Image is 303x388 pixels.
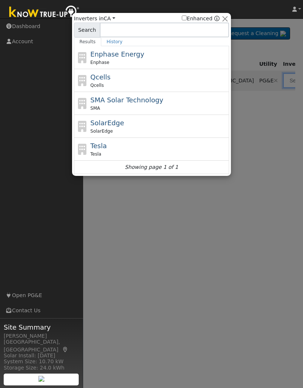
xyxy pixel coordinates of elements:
[91,119,124,127] span: SolarEdge
[4,332,79,340] div: [PERSON_NAME]
[91,96,163,104] span: SMA Solar Technology
[214,16,219,21] a: Enhanced Providers
[74,23,100,37] span: Search
[103,16,115,21] a: CA
[91,105,100,112] span: SMA
[91,142,107,150] span: Tesla
[38,376,44,382] img: retrieve
[91,59,109,66] span: Enphase
[182,16,187,20] input: Enhanced
[4,364,79,372] div: Storage Size: 24.0 kWh
[4,322,79,332] span: Site Summary
[91,151,102,157] span: Tesla
[91,128,113,135] span: SolarEdge
[91,73,111,81] span: Qcells
[74,15,115,23] span: Inverters in
[62,347,69,353] a: Map
[4,338,79,354] div: [GEOGRAPHIC_DATA], [GEOGRAPHIC_DATA]
[182,15,212,23] label: Enhanced
[91,82,104,89] span: Qcells
[4,358,79,365] div: System Size: 10.70 kW
[91,50,144,58] span: Enphase Energy
[4,352,79,360] div: Solar Install: [DATE]
[125,163,178,171] i: Showing page 1 of 1
[74,37,101,46] a: Results
[101,37,128,46] a: History
[6,4,83,21] img: Know True-Up
[182,15,219,23] span: Show enhanced providers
